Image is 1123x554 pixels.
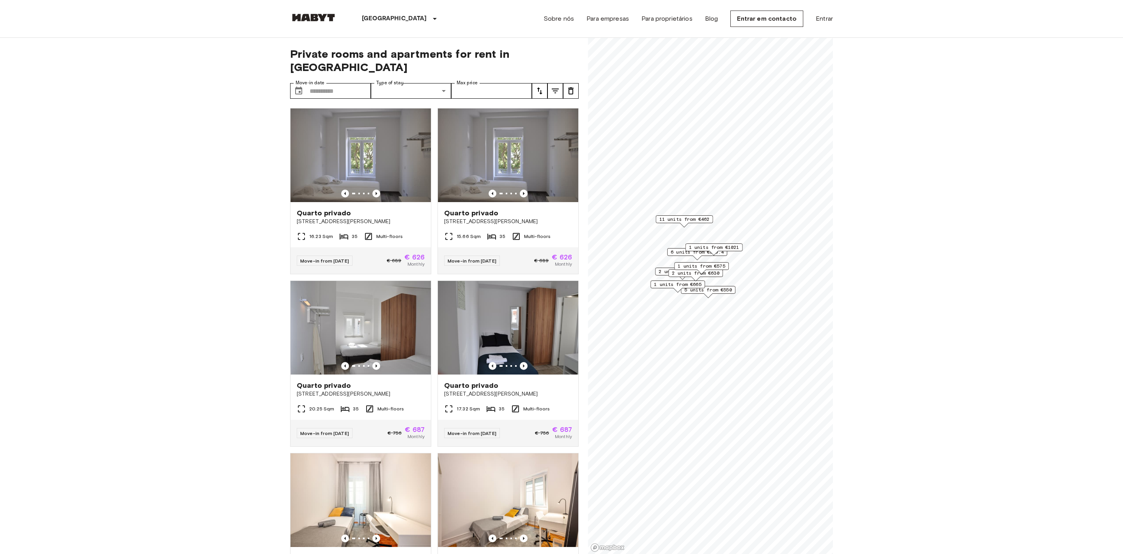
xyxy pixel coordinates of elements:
[457,80,478,86] label: Max price
[341,534,349,542] button: Previous image
[689,244,739,251] span: 1 units from €1021
[377,405,404,412] span: Multi-floors
[672,270,719,277] span: 2 units from €630
[667,248,727,260] div: Map marker
[290,453,431,547] img: Marketing picture of unit PT-17-016-001-05
[659,268,706,275] span: 2 units from €615
[655,268,710,280] div: Map marker
[555,433,572,440] span: Monthly
[388,430,402,437] span: € 756
[641,14,693,23] a: Para proprietários
[291,83,306,99] button: Choose date
[372,534,380,542] button: Previous image
[524,233,551,240] span: Multi-floors
[353,405,358,412] span: 35
[372,362,380,370] button: Previous image
[681,286,735,298] div: Map marker
[438,108,579,274] a: Marketing picture of unit PT-17-010-001-33HPrevious imagePrevious imageQuarto privado[STREET_ADDR...
[297,208,351,218] span: Quarto privado
[523,405,550,412] span: Multi-floors
[290,108,431,274] a: Marketing picture of unit PT-17-010-001-08HPrevious imagePrevious imageQuarto privado[STREET_ADDR...
[499,405,504,412] span: 35
[297,381,351,390] span: Quarto privado
[300,430,349,436] span: Move-in from [DATE]
[352,233,357,240] span: 35
[563,83,579,99] button: tune
[444,381,498,390] span: Quarto privado
[656,215,713,227] div: Map marker
[300,258,349,264] span: Move-in from [DATE]
[376,233,403,240] span: Multi-floors
[290,281,431,375] img: Marketing picture of unit PT-17-010-001-35H
[457,233,481,240] span: 15.66 Sqm
[671,249,724,256] span: 6 units from €519.4
[376,80,404,86] label: Type of stay
[544,14,574,23] a: Sobre nós
[404,254,425,261] span: € 626
[654,281,701,288] span: 1 units from €665
[309,405,334,412] span: 20.25 Sqm
[674,262,729,274] div: Map marker
[678,263,725,270] span: 1 units from €575
[705,14,718,23] a: Blog
[341,362,349,370] button: Previous image
[297,390,425,398] span: [STREET_ADDRESS][PERSON_NAME]
[650,281,705,293] div: Map marker
[387,257,401,264] span: € 689
[520,362,528,370] button: Previous image
[552,426,572,433] span: € 687
[444,208,498,218] span: Quarto privado
[438,453,578,547] img: Marketing picture of unit PT-17-016-001-04
[659,216,710,223] span: 11 units from €462
[520,190,528,197] button: Previous image
[438,281,578,375] img: Marketing picture of unit PT-17-010-001-27H
[535,430,549,437] span: € 756
[500,233,505,240] span: 35
[407,433,425,440] span: Monthly
[555,261,572,268] span: Monthly
[290,14,337,21] img: Habyt
[586,14,629,23] a: Para empresas
[309,233,333,240] span: 16.23 Sqm
[532,83,547,99] button: tune
[405,426,425,433] span: € 687
[489,190,496,197] button: Previous image
[590,543,625,552] a: Mapbox logo
[448,258,496,264] span: Move-in from [DATE]
[534,257,549,264] span: € 689
[444,218,572,226] span: [STREET_ADDRESS][PERSON_NAME]
[668,269,723,281] div: Map marker
[552,254,572,261] span: € 626
[547,83,563,99] button: tune
[685,243,743,256] div: Map marker
[684,286,732,293] span: 5 units from €550
[362,14,427,23] p: [GEOGRAPHIC_DATA]
[489,362,496,370] button: Previous image
[444,390,572,398] span: [STREET_ADDRESS][PERSON_NAME]
[730,11,803,27] a: Entrar em contacto
[438,108,578,202] img: Marketing picture of unit PT-17-010-001-33H
[520,534,528,542] button: Previous image
[341,190,349,197] button: Previous image
[816,14,833,23] a: Entrar
[407,261,425,268] span: Monthly
[372,190,380,197] button: Previous image
[438,281,579,447] a: Marketing picture of unit PT-17-010-001-27HPrevious imagePrevious imageQuarto privado[STREET_ADDR...
[457,405,480,412] span: 17.32 Sqm
[296,80,324,86] label: Move-in date
[297,218,425,226] span: [STREET_ADDRESS][PERSON_NAME]
[290,281,431,447] a: Marketing picture of unit PT-17-010-001-35HPrevious imagePrevious imageQuarto privado[STREET_ADDR...
[489,534,496,542] button: Previous image
[448,430,496,436] span: Move-in from [DATE]
[290,108,431,202] img: Marketing picture of unit PT-17-010-001-08H
[290,47,579,74] span: Private rooms and apartments for rent in [GEOGRAPHIC_DATA]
